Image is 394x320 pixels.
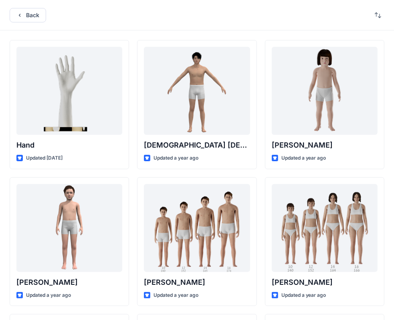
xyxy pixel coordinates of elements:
p: [PERSON_NAME] [272,140,378,151]
p: Hand [16,140,122,151]
a: Charlie [272,47,378,135]
a: Male Asian [144,47,250,135]
button: Back [10,8,46,22]
p: Updated a year ago [154,154,198,162]
p: Updated a year ago [26,291,71,300]
a: Hand [16,47,122,135]
p: Updated a year ago [281,154,326,162]
p: [PERSON_NAME] [16,277,122,288]
a: Brandon [144,184,250,272]
p: Updated a year ago [154,291,198,300]
p: Updated a year ago [281,291,326,300]
p: Updated [DATE] [26,154,63,162]
p: [PERSON_NAME] [272,277,378,288]
p: [PERSON_NAME] [144,277,250,288]
a: Emil [16,184,122,272]
p: [DEMOGRAPHIC_DATA] [DEMOGRAPHIC_DATA] [144,140,250,151]
a: Brenda [272,184,378,272]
